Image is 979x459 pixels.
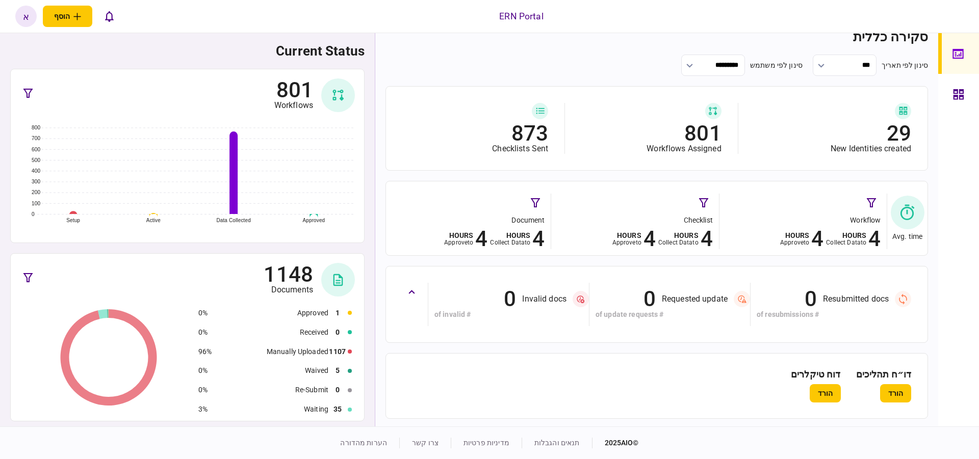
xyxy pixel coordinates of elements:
div: 0 [643,289,656,309]
button: פתח תפריט להוספת לקוח [43,6,92,27]
div: checklist [556,215,712,226]
button: פתח רשימת התראות [98,6,120,27]
div: to [612,239,641,246]
div: 0% [198,308,212,318]
text: Active [146,218,161,223]
a: הערות מהדורה [340,439,387,447]
div: 0% [198,365,212,376]
div: 0 [504,289,516,309]
div: 801 [274,80,313,100]
div: 0 [805,289,817,309]
a: מדיניות פרטיות [463,439,509,447]
button: הורד [810,384,841,402]
text: 0 [32,211,35,217]
div: hours [490,232,530,239]
div: 1107 [329,346,346,357]
div: hours [612,232,641,239]
div: Approved [216,308,328,318]
div: to [490,239,530,246]
text: Data Collected [216,218,250,223]
div: Manually Uploaded [216,346,328,357]
div: סינון לפי תאריך [882,60,928,71]
div: hours [826,232,866,239]
div: to [658,239,699,246]
span: collect data [490,239,525,246]
div: Documents [264,285,313,295]
a: תנאים והגבלות [534,439,580,447]
div: 1 [329,308,346,318]
button: הורד [880,384,911,402]
div: 29 [749,123,911,144]
div: hours [444,232,473,239]
text: 500 [32,157,40,163]
div: document [389,215,545,226]
h3: דו״ח תהליכים [856,370,912,379]
div: workflow [725,215,881,226]
div: 35 [329,404,346,415]
text: 100 [32,201,40,206]
div: Re-Submit [216,385,328,395]
text: 300 [32,179,40,184]
div: Requested update [662,294,728,304]
div: Avg. time [892,232,922,241]
text: 600 [32,147,40,152]
div: 0 [329,385,346,395]
div: 1148 [264,264,313,285]
div: 4 [643,229,656,249]
div: # of invalid [434,309,589,320]
div: hours [658,232,699,239]
text: Setup [66,218,80,223]
span: approve [780,239,804,246]
div: 4 [868,229,881,249]
h3: דוח טיקלרים [791,370,840,379]
text: 800 [32,125,40,130]
div: 0% [198,327,212,338]
div: to [444,239,473,246]
div: 4 [475,229,487,249]
div: Workflows Assigned [575,144,721,154]
div: ERN Portal [499,10,543,23]
div: to [826,239,866,246]
a: צרו קשר [412,439,439,447]
h1: סקירה כללית [385,29,928,44]
div: Received [216,327,328,338]
div: © 2025 AIO [592,438,639,448]
div: 5 [329,365,346,376]
div: 801 [575,123,721,144]
div: New Identities created [749,144,911,154]
div: 0% [198,385,212,395]
div: Resubmitted docs [823,294,889,304]
div: Waived [216,365,328,376]
div: to [780,239,809,246]
div: hours [780,232,809,239]
div: 96% [198,346,212,357]
text: 400 [32,168,40,174]
div: Invalid docs [522,294,566,304]
span: approve [444,239,468,246]
text: 200 [32,190,40,195]
div: 873 [402,123,548,144]
div: 4 [811,229,823,249]
button: א [15,6,37,27]
h1: current status [10,43,365,59]
div: Workflows [274,100,313,111]
span: approve [612,239,636,246]
span: collect data [826,239,861,246]
span: collect data [658,239,693,246]
text: 700 [32,136,40,141]
div: 0 [329,327,346,338]
text: Approved [302,218,325,223]
div: # of resubmissions [757,309,911,320]
div: Waiting [216,404,328,415]
div: Checklists Sent [402,144,548,154]
div: 4 [532,229,545,249]
div: # of update requests [596,309,750,320]
div: 3% [198,404,212,415]
div: 4 [701,229,713,249]
div: סינון לפי משתמש [750,60,803,71]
